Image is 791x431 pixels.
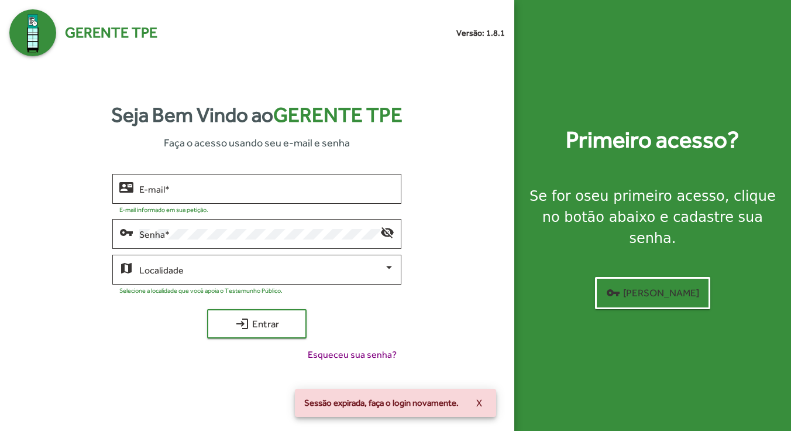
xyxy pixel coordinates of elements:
span: Gerente TPE [273,103,403,126]
span: Entrar [218,313,296,334]
button: X [467,392,491,413]
span: X [476,392,482,413]
span: Esqueceu sua senha? [308,348,397,362]
mat-icon: login [235,317,249,331]
span: Faça o acesso usando seu e-mail e senha [164,135,350,150]
mat-hint: Selecione a localidade que você apoia o Testemunho Público. [119,287,283,294]
mat-icon: map [119,261,133,275]
strong: seu primeiro acesso [584,188,725,204]
mat-icon: visibility_off [380,225,394,239]
strong: Primeiro acesso? [566,122,739,158]
span: Sessão expirada, faça o login novamente. [304,397,459,409]
small: Versão: 1.8.1 [456,27,505,39]
mat-icon: vpn_key [606,286,620,300]
img: Logo Gerente [9,9,56,56]
mat-icon: vpn_key [119,225,133,239]
span: Gerente TPE [65,22,157,44]
span: [PERSON_NAME] [606,282,699,303]
div: Se for o , clique no botão abaixo e cadastre sua senha. [528,186,777,249]
mat-icon: contact_mail [119,180,133,194]
button: Entrar [207,309,307,338]
strong: Seja Bem Vindo ao [111,100,403,131]
button: [PERSON_NAME] [595,277,710,309]
mat-hint: E-mail informado em sua petição. [119,206,208,213]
